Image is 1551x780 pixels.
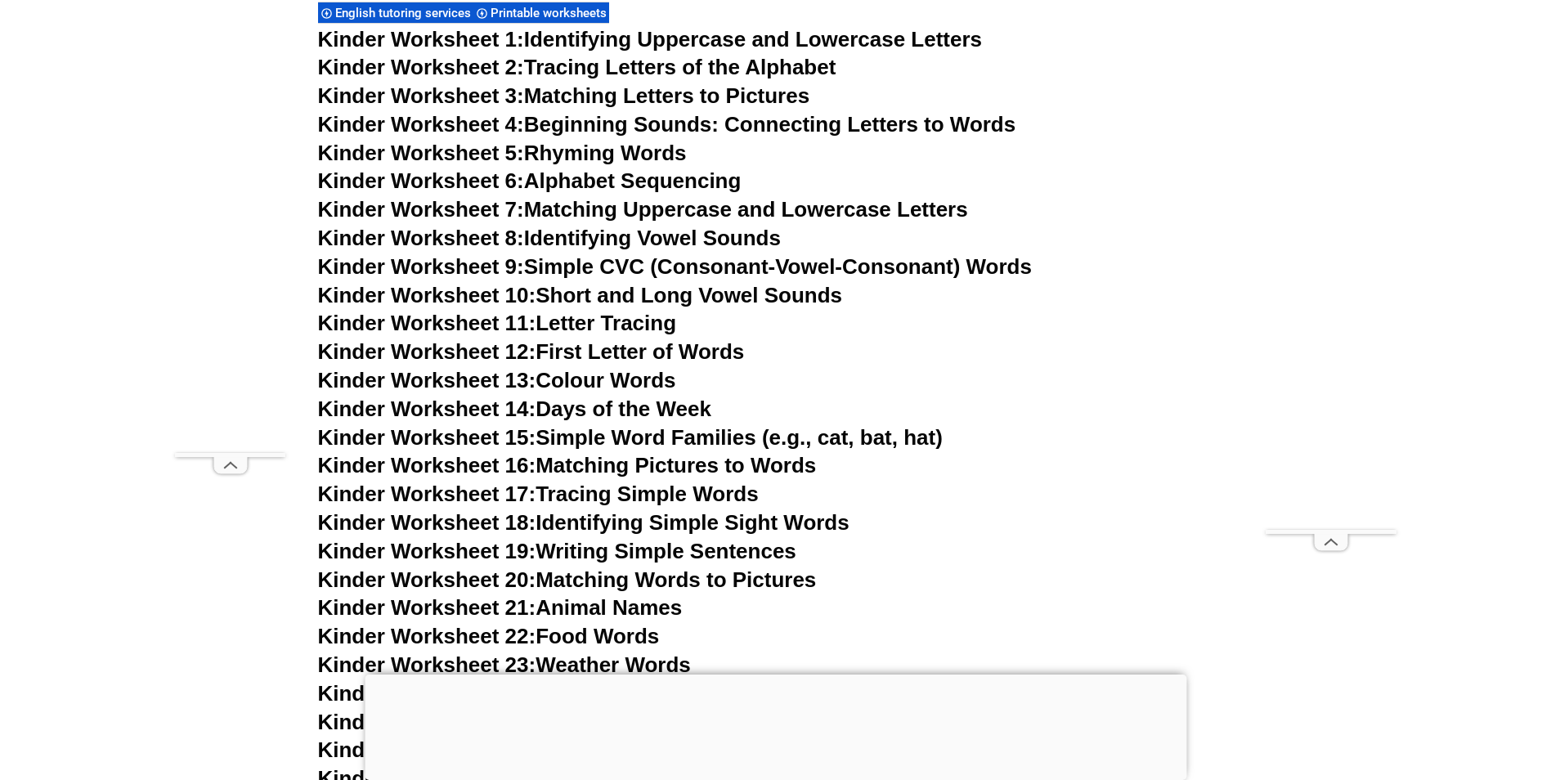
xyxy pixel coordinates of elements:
[318,482,536,506] span: Kinder Worksheet 17:
[318,55,836,79] a: Kinder Worksheet 2:Tracing Letters of the Alphabet
[473,2,609,24] div: Printable worksheets
[318,283,536,307] span: Kinder Worksheet 10:
[318,567,536,592] span: Kinder Worksheet 20:
[318,368,536,392] span: Kinder Worksheet 13:
[318,83,810,108] a: Kinder Worksheet 3:Matching Letters to Pictures
[318,141,524,165] span: Kinder Worksheet 5:
[318,737,536,762] span: Kinder Worksheet 26:
[318,510,536,535] span: Kinder Worksheet 18:
[318,567,817,592] a: Kinder Worksheet 20:Matching Words to Pictures
[318,112,524,137] span: Kinder Worksheet 4:
[318,397,536,421] span: Kinder Worksheet 14:
[318,254,524,279] span: Kinder Worksheet 9:
[335,6,476,20] span: English tutoring services
[365,675,1186,776] iframe: Advertisement
[318,168,742,193] a: Kinder Worksheet 6:Alphabet Sequencing
[1266,39,1396,530] iframe: Advertisement
[318,453,536,477] span: Kinder Worksheet 16:
[318,283,843,307] a: Kinder Worksheet 10:Short and Long Vowel Sounds
[318,141,687,165] a: Kinder Worksheet 5:Rhyming Words
[318,197,524,222] span: Kinder Worksheet 7:
[318,595,683,620] a: Kinder Worksheet 21:Animal Names
[318,112,1016,137] a: Kinder Worksheet 4:Beginning Sounds: Connecting Letters to Words
[318,27,524,52] span: Kinder Worksheet 1:
[318,397,711,421] a: Kinder Worksheet 14:Days of the Week
[175,39,285,453] iframe: Advertisement
[318,624,536,648] span: Kinder Worksheet 22:
[318,226,781,250] a: Kinder Worksheet 8:Identifying Vowel Sounds
[318,311,536,335] span: Kinder Worksheet 11:
[318,482,759,506] a: Kinder Worksheet 17:Tracing Simple Words
[318,710,536,734] span: Kinder Worksheet 25:
[318,681,536,706] span: Kinder Worksheet 24:
[491,6,612,20] span: Printable worksheets
[318,425,943,450] a: Kinder Worksheet 15:Simple Word Families (e.g., cat, bat, hat)
[318,681,715,706] a: Kinder Worksheet 24:Identifying Nouns
[318,737,895,762] a: Kinder Worksheet 26:Matching Objects with Their Names
[318,197,968,222] a: Kinder Worksheet 7:Matching Uppercase and Lowercase Letters
[318,425,536,450] span: Kinder Worksheet 15:
[318,83,524,108] span: Kinder Worksheet 3:
[318,510,849,535] a: Kinder Worksheet 18:Identifying Simple Sight Words
[318,55,524,79] span: Kinder Worksheet 2:
[318,539,796,563] a: Kinder Worksheet 19:Writing Simple Sentences
[1279,595,1551,780] iframe: Chat Widget
[318,2,473,24] div: English tutoring services
[318,27,983,52] a: Kinder Worksheet 1:Identifying Uppercase and Lowercase Letters
[318,311,677,335] a: Kinder Worksheet 11:Letter Tracing
[318,652,691,677] a: Kinder Worksheet 23:Weather Words
[318,226,524,250] span: Kinder Worksheet 8:
[318,652,536,677] span: Kinder Worksheet 23:
[318,339,745,364] a: Kinder Worksheet 12:First Letter of Words
[318,710,707,734] a: Kinder Worksheet 25:Identifying Verbs
[318,453,817,477] a: Kinder Worksheet 16:Matching Pictures to Words
[318,168,524,193] span: Kinder Worksheet 6:
[318,624,660,648] a: Kinder Worksheet 22:Food Words
[318,339,536,364] span: Kinder Worksheet 12:
[318,539,536,563] span: Kinder Worksheet 19:
[318,368,676,392] a: Kinder Worksheet 13:Colour Words
[318,595,536,620] span: Kinder Worksheet 21:
[318,254,1032,279] a: Kinder Worksheet 9:Simple CVC (Consonant-Vowel-Consonant) Words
